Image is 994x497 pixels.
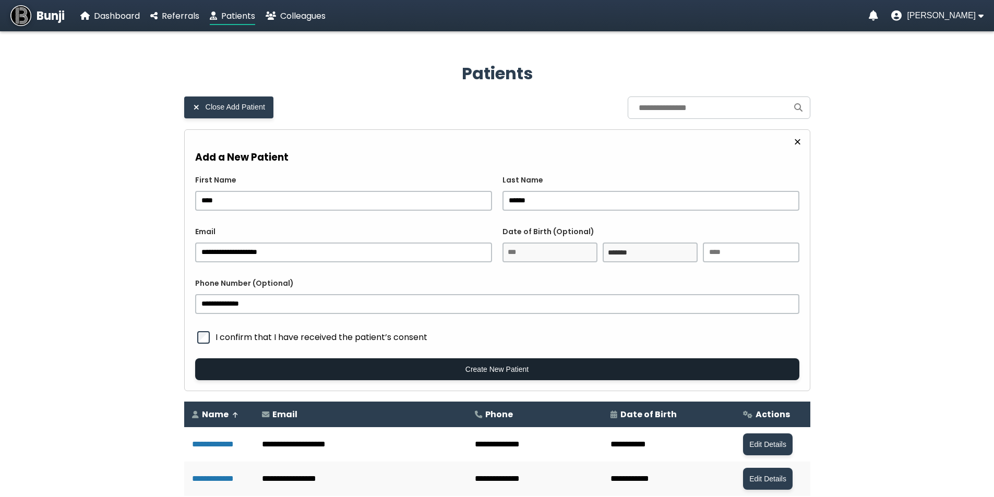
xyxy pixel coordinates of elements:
[210,9,255,22] a: Patients
[94,10,140,22] span: Dashboard
[266,9,326,22] a: Colleagues
[221,10,255,22] span: Patients
[162,10,199,22] span: Referrals
[467,402,603,427] th: Phone
[184,61,810,86] h2: Patients
[743,468,793,490] button: Edit
[502,175,799,186] label: Last Name
[195,175,492,186] label: First Name
[891,10,984,21] button: User menu
[502,226,799,237] label: Date of Birth (Optional)
[603,402,735,427] th: Date of Birth
[206,103,265,112] span: Close Add Patient
[215,331,799,344] span: I confirm that I have received the patient’s consent
[195,226,492,237] label: Email
[254,402,467,427] th: Email
[280,10,326,22] span: Colleagues
[10,5,31,26] img: Bunji Dental Referral Management
[184,96,273,118] button: Close Add Patient
[37,7,65,25] span: Bunji
[907,11,976,20] span: [PERSON_NAME]
[150,9,199,22] a: Referrals
[735,402,810,427] th: Actions
[195,150,799,165] h3: Add a New Patient
[10,5,65,26] a: Bunji
[184,402,254,427] th: Name
[195,278,799,289] label: Phone Number (Optional)
[869,10,878,21] a: Notifications
[195,358,799,380] button: Create New Patient
[743,433,793,455] button: Edit
[791,135,804,149] button: Close
[80,9,140,22] a: Dashboard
